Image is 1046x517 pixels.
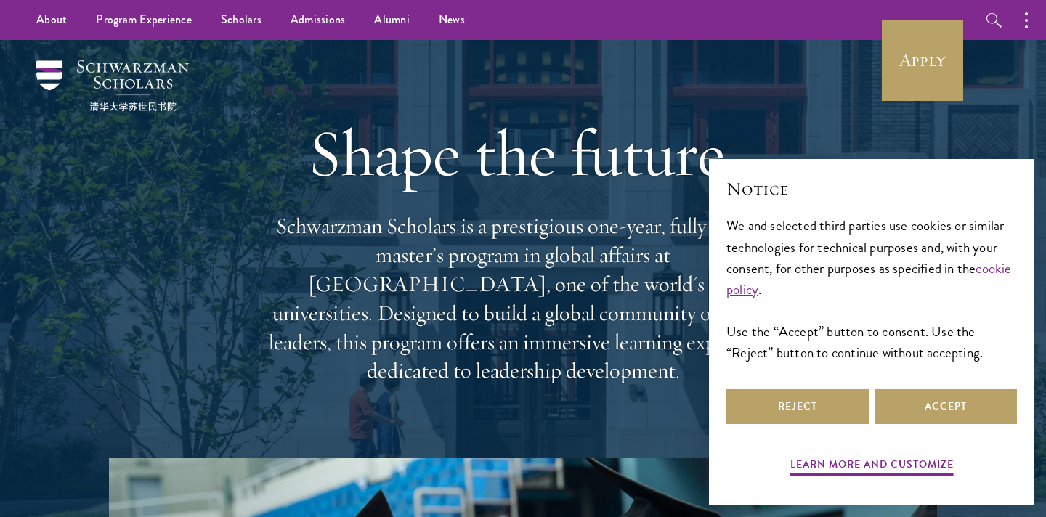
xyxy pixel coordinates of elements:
a: Apply [882,20,963,101]
p: Schwarzman Scholars is a prestigious one-year, fully funded master’s program in global affairs at... [261,212,784,386]
h2: Notice [726,176,1017,201]
button: Reject [726,389,869,424]
div: We and selected third parties use cookies or similar technologies for technical purposes and, wit... [726,215,1017,362]
h1: Shape the future. [261,113,784,194]
img: Schwarzman Scholars [36,60,189,111]
a: cookie policy [726,258,1012,300]
button: Learn more and customize [790,455,954,478]
button: Accept [875,389,1017,424]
